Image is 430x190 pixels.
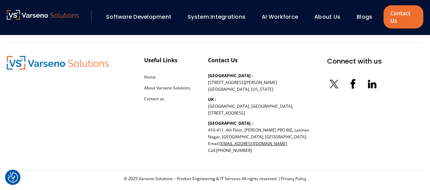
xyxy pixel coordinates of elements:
a: Blogs [357,13,372,21]
div: Blogs [353,11,382,23]
a: Varseno Solutions – Product Engineering & IT Services [7,10,79,24]
p: [GEOGRAPHIC_DATA], [GEOGRAPHIC_DATA], [STREET_ADDRESS] [208,96,293,117]
img: Varseno Solutions – Product Engineering & IT Services [7,56,109,70]
a: Home [144,74,156,80]
a: AI Workforce [262,13,298,21]
button: Cookie Settings [8,172,18,183]
a: [PHONE_NUMBER] [216,148,252,153]
p: [STREET_ADDRESS][PERSON_NAME] [GEOGRAPHIC_DATA], [US_STATE] [208,72,277,93]
b: UK : [208,97,216,102]
div: Software Development [103,11,181,23]
div: Connect with us [327,56,382,66]
img: Varseno Solutions – Product Engineering & IT Services [7,10,79,20]
div: Useful Links [144,56,177,64]
b: [GEOGRAPHIC_DATA] : [208,120,253,126]
img: Revisit consent button [8,172,18,183]
div: AI Workforce [258,11,308,23]
a: Software Development [106,13,171,21]
a: Contact Us [383,5,423,29]
b: [GEOGRAPHIC_DATA] : [208,73,253,79]
p: 410-411, 4th Floor, [PERSON_NAME] PRO BIZ, Laxman Nagar, [GEOGRAPHIC_DATA], [GEOGRAPHIC_DATA] Ema... [208,120,309,154]
a: About Varseno Solutions [144,85,190,91]
a: About Us [314,13,340,21]
a: Contact us [144,96,164,102]
a: [EMAIL_ADDRESS][DOMAIN_NAME] [220,141,287,146]
div: About Us [311,11,350,23]
a: Privacy Policy [281,176,306,182]
a: System Integrations [188,13,245,21]
div: Contact Us [208,56,238,64]
div: System Integrations [184,11,255,23]
div: © 2025 Varseno Solutions – Product Engineering & IT Services All rights reserved. | [7,176,423,182]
